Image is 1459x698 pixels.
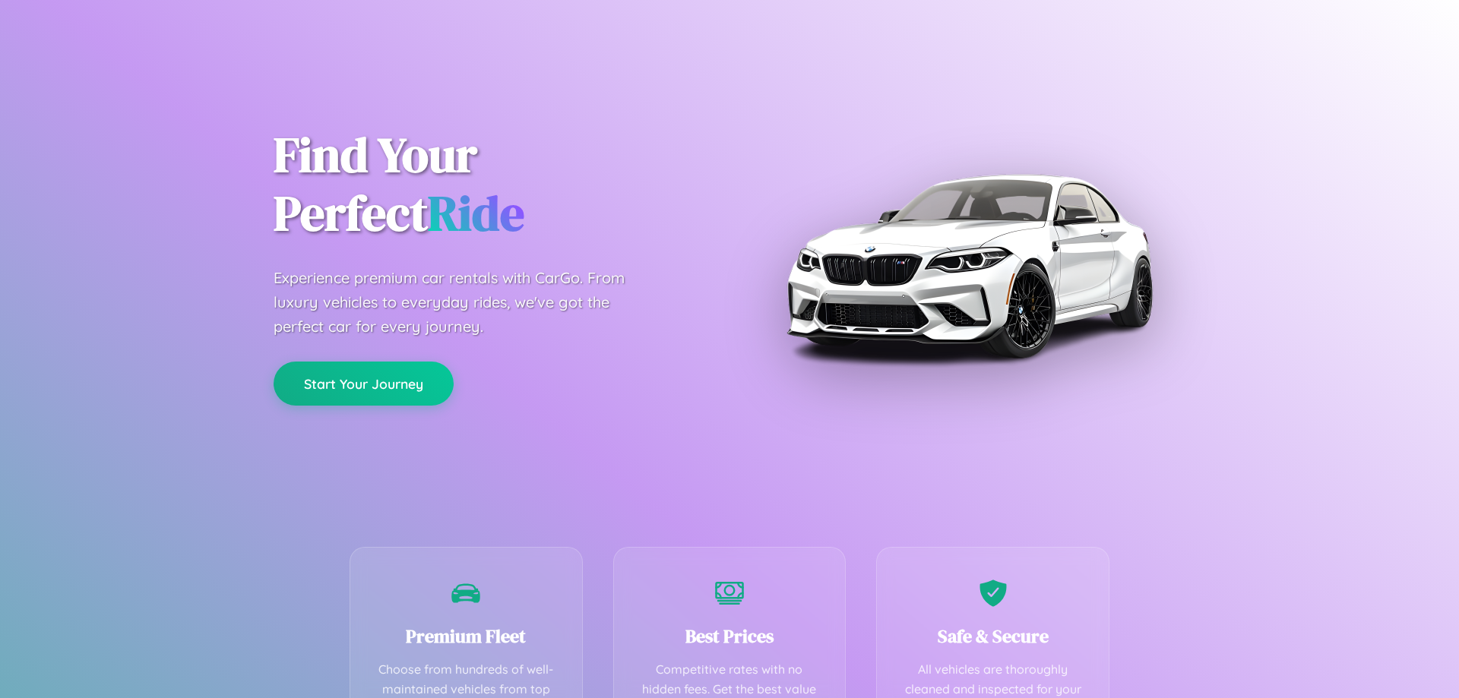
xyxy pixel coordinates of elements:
[373,624,559,649] h3: Premium Fleet
[900,624,1086,649] h3: Safe & Secure
[274,266,654,339] p: Experience premium car rentals with CarGo. From luxury vehicles to everyday rides, we've got the ...
[274,362,454,406] button: Start Your Journey
[637,624,823,649] h3: Best Prices
[428,180,524,246] span: Ride
[274,126,707,243] h1: Find Your Perfect
[779,76,1159,456] img: Premium BMW car rental vehicle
